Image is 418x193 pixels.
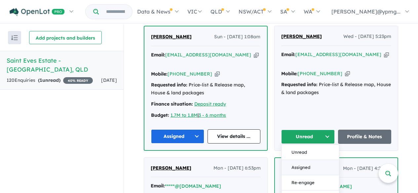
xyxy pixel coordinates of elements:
[151,112,260,119] div: |
[38,77,60,83] strong: ( unread)
[282,145,339,160] button: Unread
[194,101,226,107] a: Deposit ready
[281,33,322,39] span: [PERSON_NAME]
[213,164,261,172] span: Mon - [DATE] 6:53pm
[199,112,226,118] a: 3 - 6 months
[10,8,65,16] img: Openlot PRO Logo White
[7,77,93,84] div: 120 Enquir ies
[281,33,322,41] a: [PERSON_NAME]
[29,31,102,44] button: Add projects and builders
[151,33,192,41] a: [PERSON_NAME]
[343,33,391,41] span: Wed - [DATE] 5:23pm
[281,81,318,87] strong: Requested info:
[343,165,391,173] span: Mon - [DATE] 4:22pm
[168,71,212,77] a: [PHONE_NUMBER]
[338,130,392,144] a: Profile & Notes
[214,33,260,41] span: Sun - [DATE] 1:08am
[215,71,220,78] button: Copy
[281,51,295,57] strong: Email:
[151,71,168,77] strong: Mobile:
[331,8,400,15] span: [PERSON_NAME]@ypmg...
[151,129,204,144] button: Assigned
[165,52,251,58] a: [EMAIL_ADDRESS][DOMAIN_NAME]
[282,160,339,175] button: Assigned
[151,52,165,58] strong: Email:
[208,129,261,144] a: View details ...
[151,82,187,88] strong: Requested info:
[295,51,381,57] a: [EMAIL_ADDRESS][DOMAIN_NAME]
[298,71,342,77] a: [PHONE_NUMBER]
[254,51,259,58] button: Copy
[345,70,350,77] button: Copy
[151,34,192,40] span: [PERSON_NAME]
[151,101,193,107] strong: Finance situation:
[151,164,191,172] a: [PERSON_NAME]
[281,71,298,77] strong: Mobile:
[151,165,191,171] span: [PERSON_NAME]
[171,112,198,118] a: 1.7M to 1.8M
[151,112,169,118] strong: Budget:
[100,5,131,19] input: Try estate name, suburb, builder or developer
[63,77,93,84] span: 40 % READY
[281,81,391,97] div: Price-list & Release map, House & land packages
[101,77,117,83] span: [DATE]
[40,77,42,83] span: 1
[7,56,117,74] h5: Saint Eves Estate - [GEOGRAPHIC_DATA] , QLD
[282,175,339,190] button: Re-engage
[384,51,389,58] button: Copy
[11,35,18,40] img: sort.svg
[151,183,165,189] strong: Email:
[151,81,260,97] div: Price-list & Release map, House & land packages
[281,130,335,144] button: Unread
